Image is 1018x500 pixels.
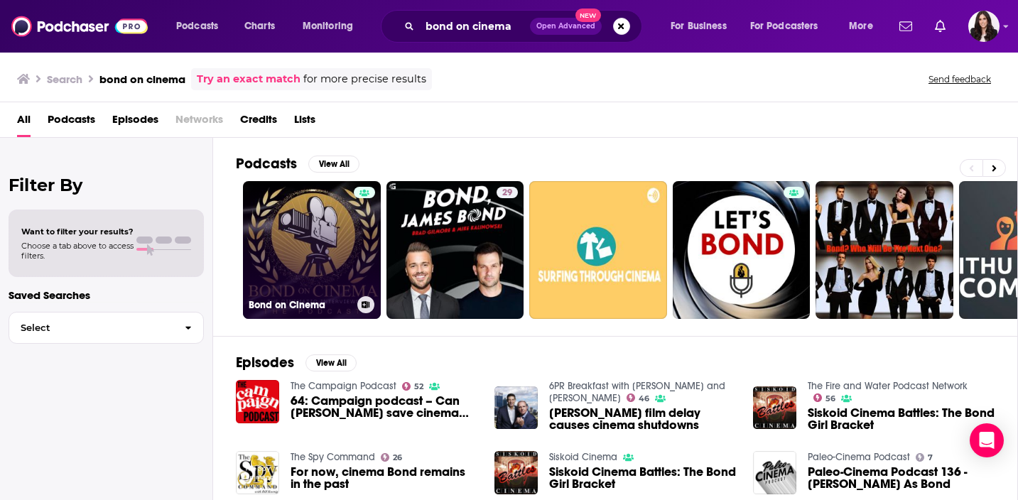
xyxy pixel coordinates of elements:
[175,108,223,137] span: Networks
[530,18,602,35] button: Open AdvancedNew
[494,451,538,494] img: Siskoid Cinema Battles: The Bond Girl Bracket
[968,11,1000,42] button: Show profile menu
[291,451,375,463] a: The Spy Command
[11,13,148,40] img: Podchaser - Follow, Share and Rate Podcasts
[99,72,185,86] h3: bond on cinema
[9,312,204,344] button: Select
[240,108,277,137] a: Credits
[9,175,204,195] h2: Filter By
[236,354,357,371] a: EpisodesView All
[414,384,423,390] span: 52
[303,71,426,87] span: for more precise results
[291,380,396,392] a: The Campaign Podcast
[176,16,218,36] span: Podcasts
[549,451,617,463] a: Siskoid Cinema
[236,451,279,494] img: For now, cinema Bond remains in the past
[639,396,649,402] span: 46
[549,407,736,431] a: Enda Brady - Bond film delay causes cinema shutdowns
[502,186,512,200] span: 29
[402,382,424,391] a: 52
[381,453,403,462] a: 26
[839,15,891,38] button: open menu
[293,15,372,38] button: open menu
[236,155,359,173] a: PodcastsView All
[244,16,275,36] span: Charts
[308,156,359,173] button: View All
[808,380,968,392] a: The Fire and Water Podcast Network
[9,323,173,332] span: Select
[671,16,727,36] span: For Business
[808,451,910,463] a: Paleo-Cinema Podcast
[849,16,873,36] span: More
[494,386,538,430] img: Enda Brady - Bond film delay causes cinema shutdowns
[21,227,134,237] span: Want to filter your results?
[291,395,477,419] a: 64: Campaign podcast – Can James Bond save cinema advertising?
[968,11,1000,42] span: Logged in as RebeccaShapiro
[236,155,297,173] h2: Podcasts
[393,455,402,461] span: 26
[750,16,818,36] span: For Podcasters
[236,380,279,423] img: 64: Campaign podcast – Can James Bond save cinema advertising?
[549,380,725,404] a: 6PR Breakfast with Millsy and Karl
[929,14,951,38] a: Show notifications dropdown
[305,354,357,371] button: View All
[48,108,95,137] a: Podcasts
[47,72,82,86] h3: Search
[536,23,595,30] span: Open Advanced
[813,393,836,402] a: 56
[627,393,650,402] a: 46
[808,407,995,431] a: Siskoid Cinema Battles: The Bond Girl Bracket
[243,181,381,319] a: Bond on Cinema
[9,288,204,302] p: Saved Searches
[894,14,918,38] a: Show notifications dropdown
[236,354,294,371] h2: Episodes
[294,108,315,137] a: Lists
[808,466,995,490] span: Paleo-Cinema Podcast 136 - [PERSON_NAME] As Bond
[291,466,477,490] a: For now, cinema Bond remains in the past
[968,11,1000,42] img: User Profile
[394,10,656,43] div: Search podcasts, credits, & more...
[549,407,736,431] span: [PERSON_NAME] film delay causes cinema shutdowns
[497,187,518,198] a: 29
[17,108,31,137] a: All
[741,15,839,38] button: open menu
[303,16,353,36] span: Monitoring
[249,299,352,311] h3: Bond on Cinema
[661,15,744,38] button: open menu
[21,241,134,261] span: Choose a tab above to access filters.
[916,453,933,462] a: 7
[808,466,995,490] a: Paleo-Cinema Podcast 136 - Dalton As Bond
[197,71,300,87] a: Try an exact match
[753,386,796,430] img: Siskoid Cinema Battles: The Bond Girl Bracket
[970,423,1004,457] div: Open Intercom Messenger
[575,9,601,22] span: New
[386,181,524,319] a: 29
[112,108,158,137] a: Episodes
[549,466,736,490] a: Siskoid Cinema Battles: The Bond Girl Bracket
[166,15,237,38] button: open menu
[235,15,283,38] a: Charts
[825,396,835,402] span: 56
[420,15,530,38] input: Search podcasts, credits, & more...
[928,455,933,461] span: 7
[291,395,477,419] span: 64: Campaign podcast – Can [PERSON_NAME] save cinema advertising?
[753,451,796,494] img: Paleo-Cinema Podcast 136 - Dalton As Bond
[924,73,995,85] button: Send feedback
